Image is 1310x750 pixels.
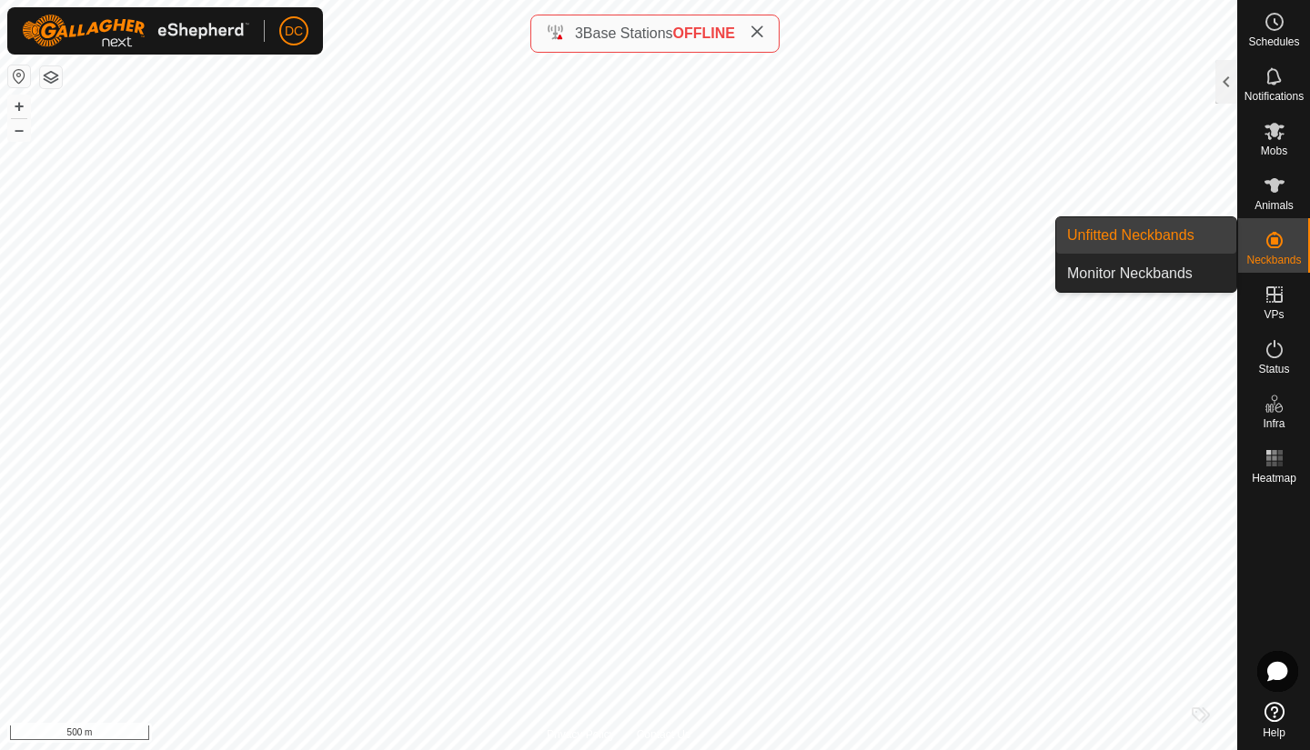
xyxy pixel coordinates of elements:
[1255,200,1294,211] span: Animals
[8,119,30,141] button: –
[285,22,303,41] span: DC
[1056,217,1236,254] a: Unfitted Neckbands
[583,25,673,41] span: Base Stations
[1258,364,1289,375] span: Status
[1263,418,1285,429] span: Infra
[1246,255,1301,265] span: Neckbands
[22,15,249,47] img: Gallagher Logo
[40,66,62,88] button: Map Layers
[637,726,690,743] a: Contact Us
[1244,91,1304,102] span: Notifications
[1264,309,1284,320] span: VPs
[1067,225,1194,246] span: Unfitted Neckbands
[673,25,735,41] span: OFFLINE
[1263,727,1285,738] span: Help
[1056,255,1236,292] a: Monitor Neckbands
[8,95,30,117] button: +
[1248,36,1299,47] span: Schedules
[1252,473,1296,484] span: Heatmap
[1238,695,1310,745] a: Help
[547,726,615,743] a: Privacy Policy
[575,25,583,41] span: 3
[1067,263,1193,285] span: Monitor Neckbands
[8,65,30,87] button: Reset Map
[1261,145,1287,156] span: Mobs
